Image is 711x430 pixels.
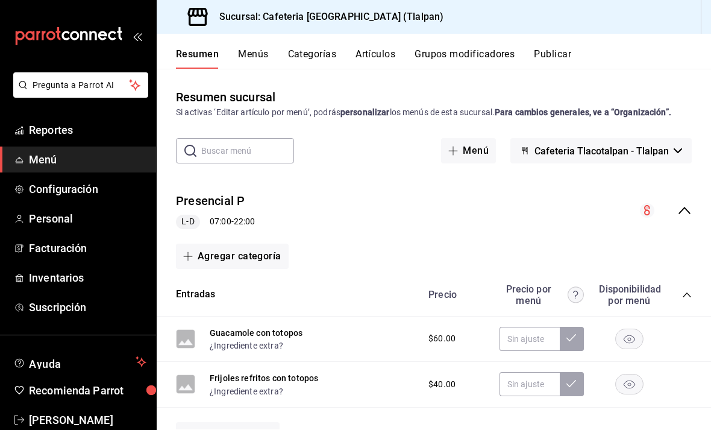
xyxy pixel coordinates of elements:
[176,192,245,210] button: Presencial P
[176,288,215,302] button: Entradas
[33,79,130,92] span: Pregunta a Parrot AI
[29,412,146,428] span: [PERSON_NAME]
[210,10,443,24] h3: Sucursal: Cafeteria [GEOGRAPHIC_DATA] (Tlalpan)
[534,145,669,157] span: Cafeteria Tlacotalpan - Tlalpan
[29,240,146,256] span: Facturación
[29,270,146,286] span: Inventarios
[29,299,146,315] span: Suscripción
[238,48,268,69] button: Menús
[510,138,692,163] button: Cafeteria Tlacotalpan - Tlalpan
[176,48,711,69] div: navigation tabs
[29,210,146,227] span: Personal
[13,72,148,98] button: Pregunta a Parrot AI
[29,181,146,197] span: Configuración
[599,283,659,306] div: Disponibilidad por menú
[176,88,275,106] div: Resumen sucursal
[176,106,692,119] div: Si activas ‘Editar artículo por menú’, podrás los menús de esta sucursal.
[29,151,146,168] span: Menú
[495,107,671,117] strong: Para cambios generales, ve a “Organización”.
[416,289,493,300] div: Precio
[8,87,148,100] a: Pregunta a Parrot AI
[29,122,146,138] span: Reportes
[29,355,131,369] span: Ayuda
[428,332,456,345] span: $60.00
[428,378,456,391] span: $40.00
[210,340,283,352] button: ¿Ingrediente extra?
[500,372,560,396] input: Sin ajuste
[157,183,711,239] div: collapse-menu-row
[500,283,584,306] div: Precio por menú
[176,215,255,229] div: 07:00 - 22:00
[210,327,302,339] button: Guacamole con totopos
[177,215,199,228] span: L-D
[201,139,294,163] input: Buscar menú
[210,385,283,397] button: ¿Ingrediente extra?
[441,138,496,163] button: Menú
[340,107,390,117] strong: personalizar
[500,327,560,351] input: Sin ajuste
[415,48,515,69] button: Grupos modificadores
[133,31,142,41] button: open_drawer_menu
[682,290,692,300] button: collapse-category-row
[534,48,571,69] button: Publicar
[176,244,289,269] button: Agregar categoría
[355,48,395,69] button: Artículos
[29,382,146,399] span: Recomienda Parrot
[288,48,337,69] button: Categorías
[210,372,318,384] button: Frijoles refritos con totopos
[176,48,219,69] button: Resumen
